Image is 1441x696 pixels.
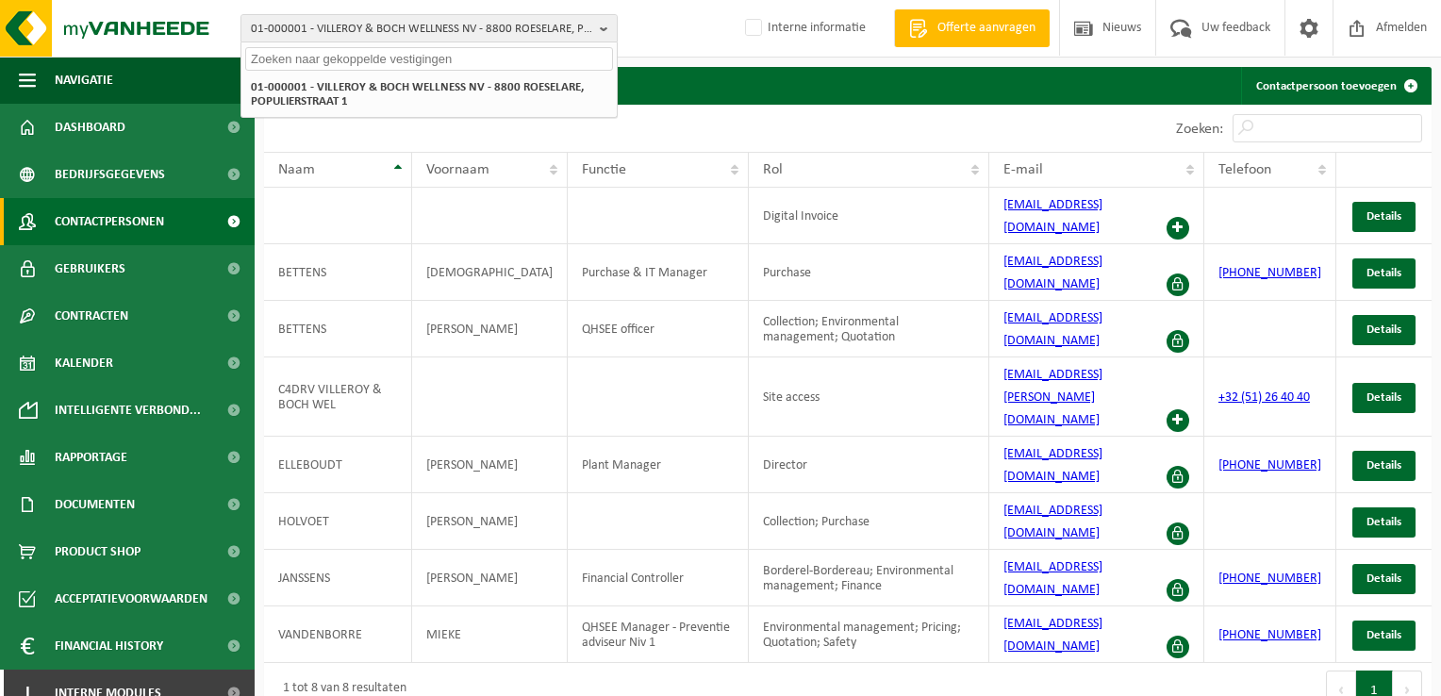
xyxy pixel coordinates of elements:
[749,493,989,550] td: Collection; Purchase
[1176,122,1223,137] label: Zoeken:
[749,357,989,437] td: Site access
[1366,629,1401,641] span: Details
[245,47,613,71] input: Zoeken naar gekoppelde vestigingen
[1366,516,1401,528] span: Details
[1366,459,1401,472] span: Details
[1352,451,1416,481] a: Details
[1352,507,1416,538] a: Details
[412,493,568,550] td: [PERSON_NAME]
[749,244,989,301] td: Purchase
[264,437,412,493] td: ELLEBOUDT
[412,301,568,357] td: [PERSON_NAME]
[749,437,989,493] td: Director
[1003,368,1102,427] a: [EMAIL_ADDRESS][PERSON_NAME][DOMAIN_NAME]
[1003,447,1102,484] a: [EMAIL_ADDRESS][DOMAIN_NAME]
[55,245,125,292] span: Gebruikers
[1218,162,1271,177] span: Telefoon
[1352,621,1416,651] a: Details
[749,301,989,357] td: Collection; Environmental management; Quotation
[568,244,749,301] td: Purchase & IT Manager
[568,606,749,663] td: QHSEE Manager - Preventie adviseur Niv 1
[55,340,113,387] span: Kalender
[55,434,127,481] span: Rapportage
[251,15,592,43] span: 01-000001 - VILLEROY & BOCH WELLNESS NV - 8800 ROESELARE, POPULIERSTRAAT 1
[582,162,626,177] span: Functie
[1352,315,1416,345] a: Details
[278,162,315,177] span: Naam
[412,606,568,663] td: MIEKE
[1241,67,1430,105] a: Contactpersoon toevoegen
[251,81,584,108] strong: 01-000001 - VILLEROY & BOCH WELLNESS NV - 8800 ROESELARE, POPULIERSTRAAT 1
[1003,617,1102,654] a: [EMAIL_ADDRESS][DOMAIN_NAME]
[1218,390,1310,405] a: +32 (51) 26 40 40
[55,481,135,528] span: Documenten
[568,437,749,493] td: Plant Manager
[55,387,201,434] span: Intelligente verbond...
[1218,458,1321,472] a: [PHONE_NUMBER]
[1003,255,1102,291] a: [EMAIL_ADDRESS][DOMAIN_NAME]
[55,622,163,670] span: Financial History
[568,301,749,357] td: QHSEE officer
[1352,258,1416,289] a: Details
[741,14,866,42] label: Interne informatie
[264,550,412,606] td: JANSSENS
[1003,560,1102,597] a: [EMAIL_ADDRESS][DOMAIN_NAME]
[763,162,783,177] span: Rol
[1003,162,1043,177] span: E-mail
[264,357,412,437] td: C4DRV VILLEROY & BOCH WEL
[1366,572,1401,585] span: Details
[1218,572,1321,586] a: [PHONE_NUMBER]
[264,493,412,550] td: HOLVOET
[1218,266,1321,280] a: [PHONE_NUMBER]
[426,162,489,177] span: Voornaam
[55,292,128,340] span: Contracten
[55,57,113,104] span: Navigatie
[55,198,164,245] span: Contactpersonen
[749,550,989,606] td: Borderel-Bordereau; Environmental management; Finance
[55,104,125,151] span: Dashboard
[1366,210,1401,223] span: Details
[1352,564,1416,594] a: Details
[1366,267,1401,279] span: Details
[264,606,412,663] td: VANDENBORRE
[1366,391,1401,404] span: Details
[933,19,1040,38] span: Offerte aanvragen
[1003,198,1102,235] a: [EMAIL_ADDRESS][DOMAIN_NAME]
[1352,383,1416,413] a: Details
[264,244,412,301] td: BETTENS
[55,575,207,622] span: Acceptatievoorwaarden
[1003,504,1102,540] a: [EMAIL_ADDRESS][DOMAIN_NAME]
[749,188,989,244] td: Digital Invoice
[55,528,141,575] span: Product Shop
[55,151,165,198] span: Bedrijfsgegevens
[264,301,412,357] td: BETTENS
[1366,323,1401,336] span: Details
[412,550,568,606] td: [PERSON_NAME]
[568,550,749,606] td: Financial Controller
[412,437,568,493] td: [PERSON_NAME]
[240,14,618,42] button: 01-000001 - VILLEROY & BOCH WELLNESS NV - 8800 ROESELARE, POPULIERSTRAAT 1
[894,9,1050,47] a: Offerte aanvragen
[412,244,568,301] td: [DEMOGRAPHIC_DATA]
[1352,202,1416,232] a: Details
[1218,628,1321,642] a: [PHONE_NUMBER]
[1003,311,1102,348] a: [EMAIL_ADDRESS][DOMAIN_NAME]
[749,606,989,663] td: Environmental management; Pricing; Quotation; Safety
